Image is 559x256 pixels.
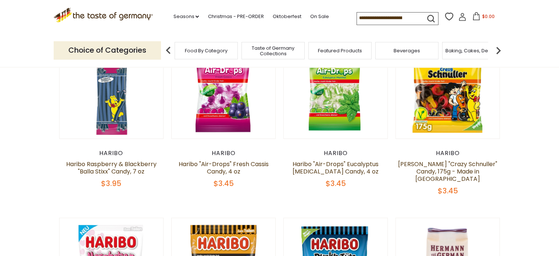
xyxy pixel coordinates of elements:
div: Haribo [59,150,164,157]
span: $0.00 [482,13,494,20]
img: next arrow [491,43,506,58]
a: Oktoberfest [272,13,301,21]
button: $0.00 [468,12,499,23]
span: $3.95 [101,178,121,189]
img: Haribo "Air-Drops" Eucalyptus Menthol Candy, 4 oz [284,34,388,138]
img: Haribo Raspberry & Blackberry "Balla Stixx" Candy, 7 oz [60,34,164,138]
img: previous arrow [161,43,176,58]
a: Haribo "Air-Drops" Eucalyptus [MEDICAL_DATA] Candy, 4 oz [293,160,379,176]
a: Food By Category [185,48,227,53]
span: $3.45 [213,178,233,189]
span: $3.45 [438,186,458,196]
a: Taste of Germany Collections [244,45,302,56]
a: On Sale [310,13,329,21]
a: Christmas - PRE-ORDER [208,13,264,21]
a: Baking, Cakes, Desserts [445,48,502,53]
div: Haribo [171,150,276,157]
a: Haribo "Air-Drops" Fresh Cassis Candy, 4 oz [178,160,268,176]
img: Haribo "Air-Drops" Fresh Cassis Candy, 4 oz [172,34,276,138]
a: [PERSON_NAME] "Crazy Schnuller" Candy, 175g - Made in [GEOGRAPHIC_DATA] [398,160,497,183]
a: Featured Products [318,48,362,53]
a: Beverages [394,48,420,53]
p: Choice of Categories [54,41,161,59]
span: $3.45 [326,178,346,189]
img: Haribo "Crazy Schnuller" Candy, 175g - Made in Germany [396,34,500,138]
div: Haribo [395,150,500,157]
div: Haribo [283,150,388,157]
a: Seasons [173,13,199,21]
a: Haribo Raspberry & Blackberry "Balla Stixx" Candy, 7 oz [66,160,157,176]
